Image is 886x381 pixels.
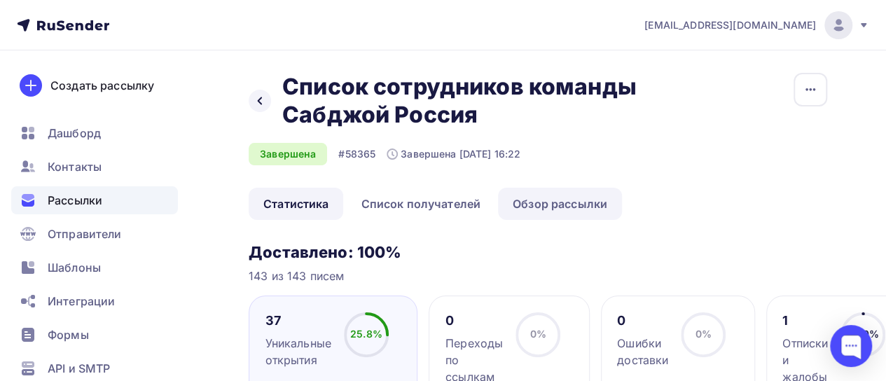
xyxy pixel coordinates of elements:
span: 0% [695,328,712,340]
span: [EMAIL_ADDRESS][DOMAIN_NAME] [644,18,816,32]
span: Формы [48,326,89,343]
a: Контакты [11,153,178,181]
span: 25.8% [350,328,382,340]
div: Ошибки доставки [617,335,668,368]
span: Дашборд [48,125,101,141]
div: 143 из 143 писем [249,268,827,284]
a: Дашборд [11,119,178,147]
a: Шаблоны [11,254,178,282]
a: Отправители [11,220,178,248]
a: Обзор рассылки [498,188,622,220]
div: 0 [617,312,668,329]
a: [EMAIL_ADDRESS][DOMAIN_NAME] [644,11,869,39]
div: 0 [445,312,503,329]
div: 1 [782,312,828,329]
div: Завершена [249,143,327,165]
span: Рассылки [48,192,102,209]
a: Список получателей [346,188,495,220]
div: Завершена [DATE] 16:22 [387,147,520,161]
div: #58365 [338,147,375,161]
span: 0% [529,328,546,340]
span: Интеграции [48,293,115,310]
div: Создать рассылку [50,77,154,94]
h2: Список сотрудников команды Сабджой Россия [282,73,705,129]
a: Рассылки [11,186,178,214]
a: Статистика [249,188,343,220]
span: API и SMTP [48,360,110,377]
h3: Доставлено: 100% [249,242,827,262]
span: Контакты [48,158,102,175]
span: Отправители [48,226,122,242]
div: Уникальные открытия [265,335,331,368]
div: 37 [265,312,331,329]
span: Шаблоны [48,259,101,276]
a: Формы [11,321,178,349]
